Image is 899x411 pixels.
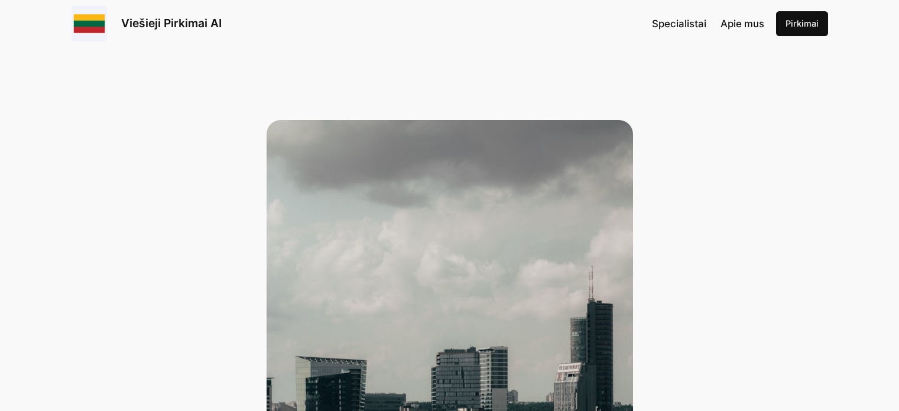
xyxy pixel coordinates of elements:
a: Apie mus [721,16,764,31]
a: Pirkimai [776,11,828,36]
a: Viešieji Pirkimai AI [121,16,222,30]
span: Specialistai [652,18,706,30]
span: Apie mus [721,18,764,30]
img: Viešieji pirkimai logo [72,6,107,41]
a: Specialistai [652,16,706,31]
nav: Navigation [652,16,764,31]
